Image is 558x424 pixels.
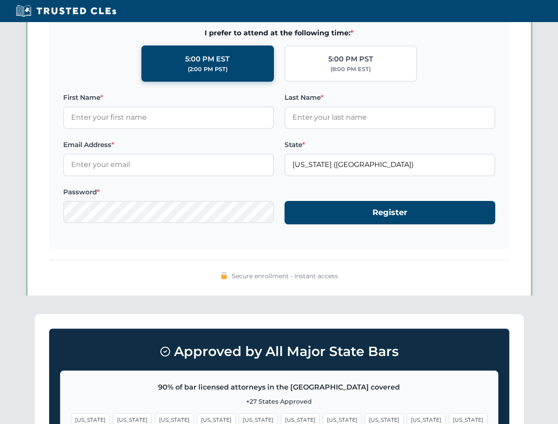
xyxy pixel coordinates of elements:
[285,154,495,176] input: Florida (FL)
[188,65,228,74] div: (2:00 PM PST)
[285,92,495,103] label: Last Name
[63,140,274,150] label: Email Address
[232,271,338,281] span: Secure enrollment • Instant access
[185,53,230,65] div: 5:00 PM EST
[63,106,274,129] input: Enter your first name
[71,397,487,406] p: +27 States Approved
[63,92,274,103] label: First Name
[71,382,487,393] p: 90% of bar licensed attorneys in the [GEOGRAPHIC_DATA] covered
[63,27,495,39] span: I prefer to attend at the following time:
[220,272,228,279] img: 🔒
[13,4,119,18] img: Trusted CLEs
[63,154,274,176] input: Enter your email
[60,340,498,363] h3: Approved by All Major State Bars
[285,140,495,150] label: State
[330,65,371,74] div: (8:00 PM EST)
[328,53,373,65] div: 5:00 PM PST
[285,106,495,129] input: Enter your last name
[63,187,274,197] label: Password
[285,201,495,224] button: Register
